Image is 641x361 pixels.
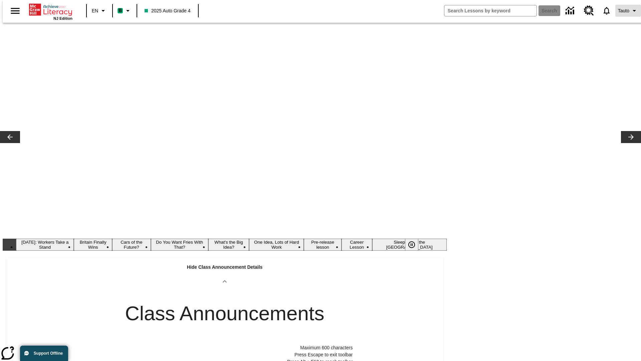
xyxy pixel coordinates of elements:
[580,2,598,20] a: Resource Center, Will open in new tab
[97,351,353,358] p: Press Escape to exit toolbar
[20,346,68,361] button: Support Offline
[97,344,353,351] p: Maximum 600 characters
[621,131,641,143] button: Lesson carousel, Next
[145,7,191,14] span: 2025 Auto Grade 4
[112,239,151,251] button: Slide 3 Cars of the Future?
[187,264,263,271] p: Hide Class Announcement Details
[598,2,615,19] a: Notifications
[151,239,208,251] button: Slide 4 Do You Want Fries With That?
[74,239,112,251] button: Slide 2 Britain Finally Wins
[615,5,641,17] button: Profile/Settings
[29,2,72,20] div: Home
[119,6,122,15] span: B
[444,5,537,16] input: search field
[34,351,63,356] span: Support Offline
[6,257,443,285] div: Hide Class Announcement Details
[125,302,324,326] h2: Class Announcements
[304,239,342,251] button: Slide 7 Pre-release lesson
[405,239,418,251] button: Pause
[3,5,97,17] body: Maximum 600 characters Press Escape to exit toolbar Press Alt + F10 to reach toolbar
[342,239,372,251] button: Slide 8 Career Lesson
[29,3,72,16] a: Home
[3,5,97,17] p: Class Announcements at [DATE] 3:31:59 PM
[208,239,249,251] button: Slide 5 What's the Big Idea?
[92,7,98,14] span: EN
[372,239,447,251] button: Slide 9 Sleepless in the Animal Kingdom
[249,239,304,251] button: Slide 6 One Idea, Lots of Hard Work
[53,16,72,20] span: NJ Edition
[89,5,110,17] button: Language: EN, Select a language
[562,2,580,20] a: Data Center
[5,1,25,21] button: Open side menu
[618,7,629,14] span: Tauto
[115,5,135,17] button: Boost Class color is mint green. Change class color
[405,239,425,251] div: Pause
[16,239,74,251] button: Slide 1 Labor Day: Workers Take a Stand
